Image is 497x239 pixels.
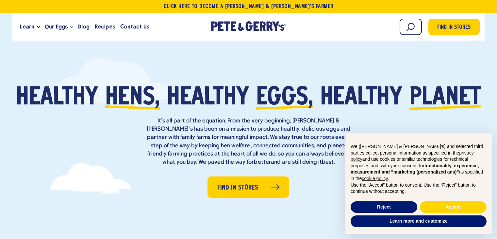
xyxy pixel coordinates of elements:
[95,23,115,31] span: Recipes
[75,18,92,36] a: Blog
[37,26,40,28] button: Open the dropdown menu for Learn
[322,159,334,165] strong: best
[70,26,74,28] button: Open the dropdown menu for Our Eggs
[217,183,258,193] span: Find in Stores
[20,23,34,31] span: Learn
[42,18,70,36] a: Our Eggs
[256,86,313,110] span: eggs,
[400,19,422,35] input: Search
[420,201,487,213] button: Accept
[362,176,388,181] a: cookie policy
[351,201,417,213] button: Reject
[16,86,98,110] span: Healthy
[254,159,271,165] strong: better
[92,18,117,36] a: Recipes
[17,18,37,36] a: Learn
[437,23,471,32] span: Find in Stores
[78,23,90,31] span: Blog
[118,18,152,36] a: Contact Us
[144,117,353,166] p: It’s all part of the equation. From the very beginning, [PERSON_NAME] & [PERSON_NAME]’s has been ...
[105,86,160,110] span: hens,
[120,23,149,31] span: Contact Us
[409,86,481,110] span: planet
[207,176,289,198] a: Find in Stores
[320,86,402,110] span: healthy
[351,215,487,227] button: Learn more and customize
[351,182,487,195] p: Use the “Accept” button to consent. Use the “Reject” button to continue without accepting.
[167,86,249,110] span: healthy
[45,23,68,31] span: Our Eggs
[428,19,480,35] a: Find in Stores
[351,143,487,182] p: We ([PERSON_NAME] & [PERSON_NAME]'s) and selected third parties collect personal information as s...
